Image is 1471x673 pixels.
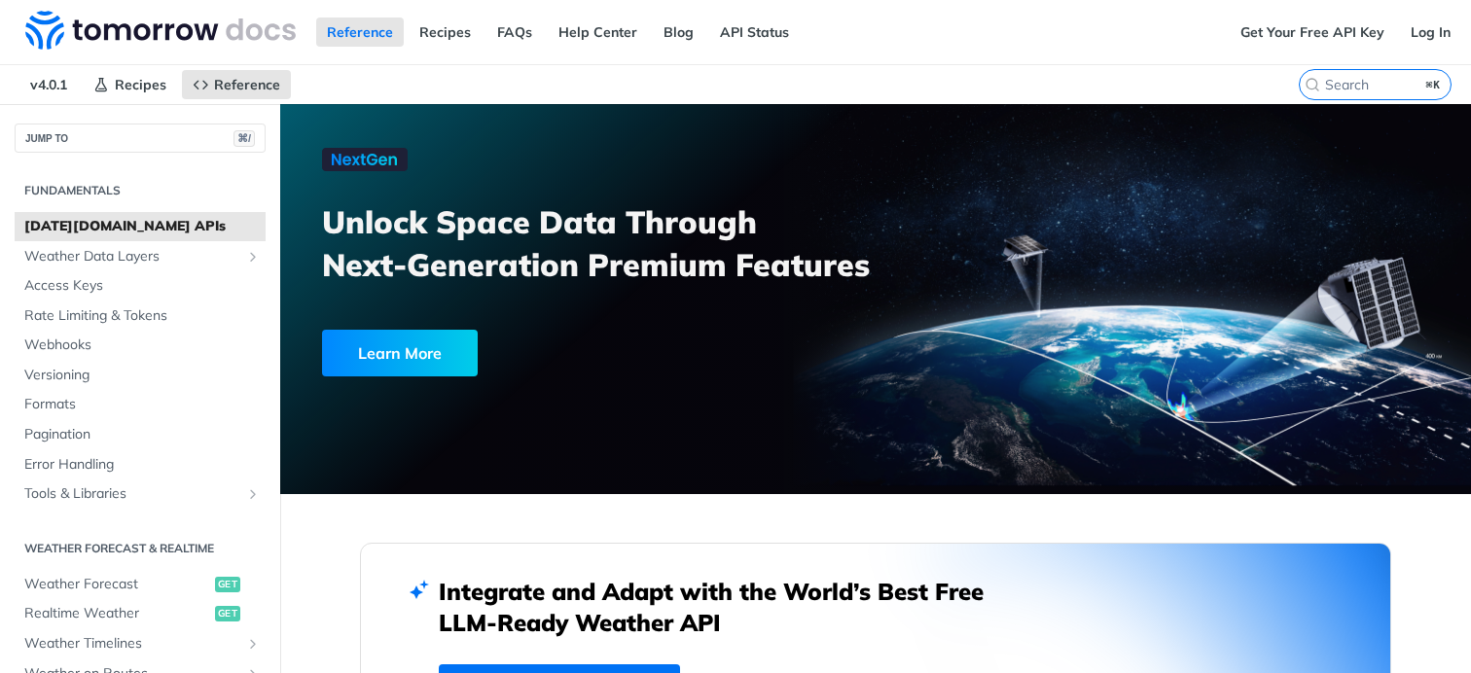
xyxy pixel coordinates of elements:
[1230,18,1395,47] a: Get Your Free API Key
[24,336,261,355] span: Webhooks
[15,331,266,360] a: Webhooks
[24,247,240,266] span: Weather Data Layers
[15,479,266,509] a: Tools & LibrariesShow subpages for Tools & Libraries
[24,306,261,326] span: Rate Limiting & Tokens
[548,18,648,47] a: Help Center
[15,390,266,419] a: Formats
[1305,77,1320,92] svg: Search
[322,148,408,171] img: NextGen
[19,70,78,99] span: v4.0.1
[245,636,261,652] button: Show subpages for Weather Timelines
[15,212,266,241] a: [DATE][DOMAIN_NAME] APIs
[653,18,704,47] a: Blog
[245,249,261,265] button: Show subpages for Weather Data Layers
[15,540,266,557] h2: Weather Forecast & realtime
[15,182,266,199] h2: Fundamentals
[24,634,240,654] span: Weather Timelines
[24,604,210,623] span: Realtime Weather
[15,242,266,271] a: Weather Data LayersShow subpages for Weather Data Layers
[215,606,240,621] span: get
[15,629,266,658] a: Weather TimelinesShow subpages for Weather Timelines
[316,18,404,47] a: Reference
[322,330,478,376] div: Learn More
[25,11,296,50] img: Tomorrow.io Weather API Docs
[215,577,240,592] span: get
[24,425,261,444] span: Pagination
[322,330,781,376] a: Learn More
[83,70,177,99] a: Recipes
[245,486,261,502] button: Show subpages for Tools & Libraries
[486,18,543,47] a: FAQs
[115,76,166,93] span: Recipes
[1421,75,1446,94] kbd: ⌘K
[24,217,261,236] span: [DATE][DOMAIN_NAME] APIs
[233,130,255,147] span: ⌘/
[15,570,266,599] a: Weather Forecastget
[709,18,800,47] a: API Status
[214,76,280,93] span: Reference
[24,366,261,385] span: Versioning
[24,276,261,296] span: Access Keys
[15,361,266,390] a: Versioning
[1400,18,1461,47] a: Log In
[322,200,897,286] h3: Unlock Space Data Through Next-Generation Premium Features
[24,395,261,414] span: Formats
[409,18,482,47] a: Recipes
[15,301,266,331] a: Rate Limiting & Tokens
[15,124,266,153] button: JUMP TO⌘/
[439,576,1013,638] h2: Integrate and Adapt with the World’s Best Free LLM-Ready Weather API
[15,420,266,449] a: Pagination
[15,450,266,479] a: Error Handling
[182,70,291,99] a: Reference
[24,484,240,504] span: Tools & Libraries
[15,271,266,301] a: Access Keys
[24,455,261,475] span: Error Handling
[24,575,210,594] span: Weather Forecast
[15,599,266,628] a: Realtime Weatherget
